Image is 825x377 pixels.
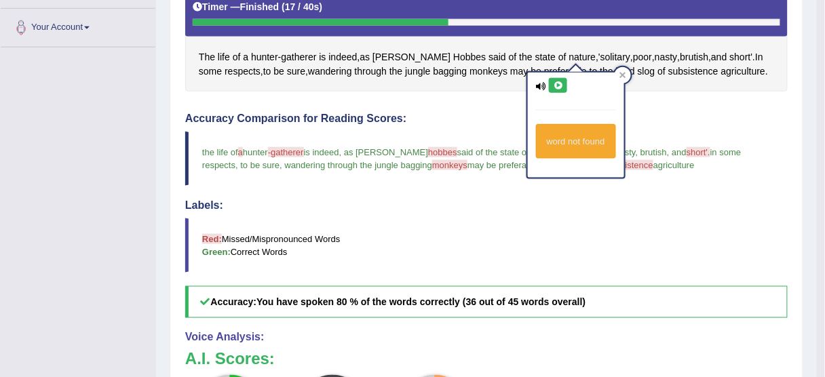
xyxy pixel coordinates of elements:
[457,147,557,157] span: said of the state of nature
[344,147,428,157] span: as [PERSON_NAME]
[329,50,358,64] span: Click to see word definition
[667,147,670,157] span: ,
[280,160,282,170] span: ,
[389,64,402,79] span: Click to see word definition
[640,147,667,157] span: brutish
[428,147,457,157] span: hobbes
[372,50,450,64] span: Click to see word definition
[243,147,268,157] span: hunter
[268,147,304,157] span: -gatherer
[405,64,430,79] span: Click to see word definition
[240,1,280,12] b: Finished
[1,9,155,43] a: Your Account
[536,124,616,159] div: word not found
[256,296,586,307] b: You have spoken 80 % of the words correctly (36 out of 45 words overall)
[453,50,486,64] span: Click to see word definition
[755,50,763,64] span: Click to see word definition
[569,50,596,64] span: Click to see word definition
[225,64,261,79] span: Click to see word definition
[185,218,788,273] blockquote: Missed/Mispronounced Words Correct Words
[711,50,727,64] span: Click to see word definition
[287,64,305,79] span: Click to see word definition
[615,147,636,157] span: nasty
[274,64,285,79] span: Click to see word definition
[185,332,788,344] h4: Voice Analysis:
[243,50,248,64] span: Click to see word definition
[633,50,652,64] span: Click to see word definition
[687,147,710,157] span: short'.
[469,64,507,79] span: Click to see word definition
[185,199,788,212] h4: Labels:
[240,160,280,170] span: to be sure
[509,50,517,64] span: Click to see word definition
[281,50,316,64] span: Click to see word definition
[339,147,342,157] span: ,
[320,50,326,64] span: Click to see word definition
[467,160,563,170] span: may be preferable to the
[202,234,222,244] b: Red:
[636,147,638,157] span: ,
[320,1,323,12] b: )
[285,1,320,12] b: 17 / 40s
[233,50,241,64] span: Click to see word definition
[672,147,687,157] span: and
[434,64,467,79] span: Click to see word definition
[308,64,352,79] span: Click to see word definition
[355,64,387,79] span: Click to see word definition
[668,64,718,79] span: Click to see word definition
[653,160,695,170] span: agriculture
[360,50,370,64] span: Click to see word definition
[251,50,278,64] span: Click to see word definition
[185,350,275,368] b: A.I. Scores:
[655,50,677,64] span: Click to see word definition
[193,2,322,12] h5: Timer —
[263,64,271,79] span: Click to see word definition
[558,50,567,64] span: Click to see word definition
[199,64,222,79] span: Click to see word definition
[202,147,744,170] span: in some respects
[638,64,655,79] span: Click to see word definition
[284,160,432,170] span: wandering through the jungle bagging
[680,50,708,64] span: Click to see word definition
[598,50,630,64] span: Click to see word definition
[199,50,215,64] span: Click to see word definition
[535,50,556,64] span: Click to see word definition
[185,286,788,318] h5: Accuracy:
[616,64,635,79] span: Click to see word definition
[202,247,231,257] b: Green:
[488,50,506,64] span: Click to see word definition
[185,113,788,125] h4: Accuracy Comparison for Reading Scores:
[218,50,230,64] span: Click to see word definition
[721,64,765,79] span: Click to see word definition
[282,1,285,12] b: (
[202,147,238,157] span: the life of
[235,160,238,170] span: ,
[304,147,339,157] span: is indeed
[730,50,753,64] span: Click to see word definition
[510,64,528,79] span: Click to see word definition
[657,64,666,79] span: Click to see word definition
[432,160,467,170] span: monkeys
[607,160,653,170] span: subsistence
[238,147,243,157] span: a
[519,50,532,64] span: Click to see word definition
